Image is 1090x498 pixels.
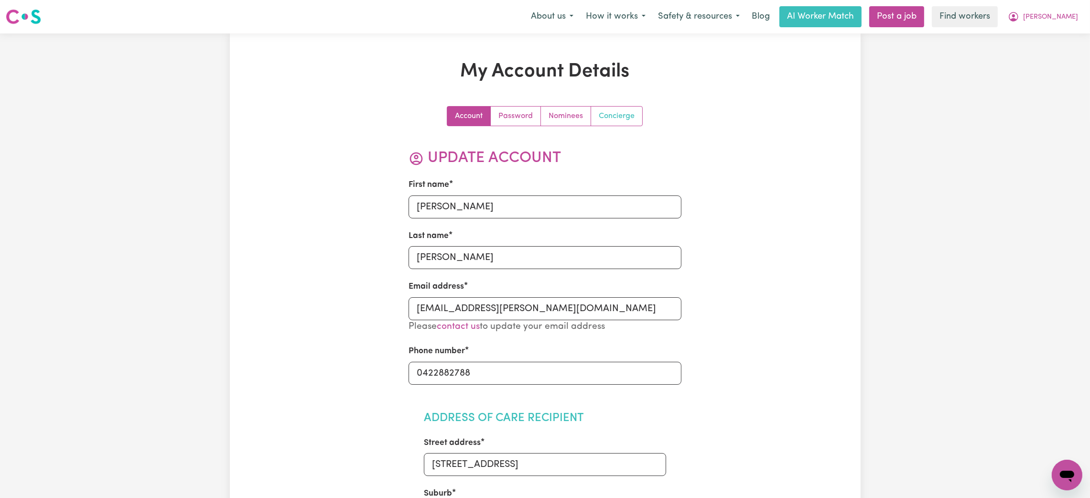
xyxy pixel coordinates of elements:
[447,107,491,126] a: Update your account
[424,453,666,476] input: e.g. 24/29, Victoria St.
[409,195,681,218] input: e.g. Beth
[409,297,681,320] input: e.g. beth.childs@gmail.com
[525,7,580,27] button: About us
[437,322,480,331] a: contact us
[409,230,449,242] label: Last name
[6,6,41,28] a: Careseekers logo
[580,7,652,27] button: How it works
[869,6,924,27] a: Post a job
[591,107,642,126] a: Update account manager
[1023,12,1078,22] span: [PERSON_NAME]
[409,246,681,269] input: e.g. Childs
[541,107,591,126] a: Update your nominees
[1052,460,1082,490] iframe: Button to launch messaging window, conversation in progress
[409,179,449,191] label: First name
[746,6,776,27] a: Blog
[6,8,41,25] img: Careseekers logo
[409,345,465,357] label: Phone number
[1002,7,1084,27] button: My Account
[779,6,862,27] a: AI Worker Match
[424,411,666,425] h2: Address of Care Recipient
[409,362,681,385] input: e.g. 0410 123 456
[652,7,746,27] button: Safety & resources
[424,437,481,449] label: Street address
[409,281,464,293] label: Email address
[341,60,750,83] h1: My Account Details
[409,149,681,167] h2: Update Account
[409,320,681,334] p: Please to update your email address
[932,6,998,27] a: Find workers
[491,107,541,126] a: Update your password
